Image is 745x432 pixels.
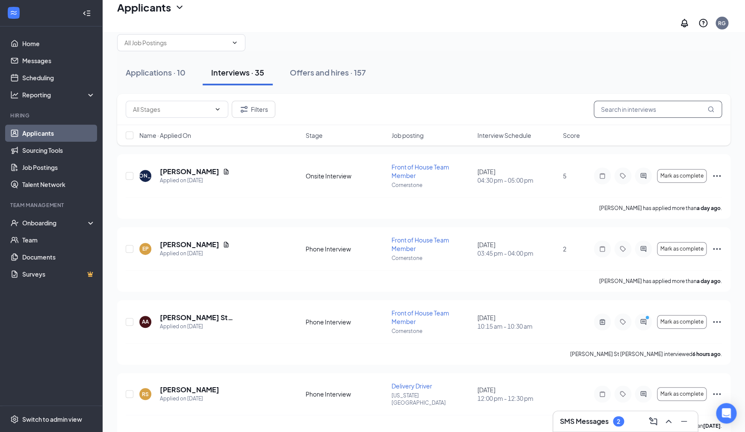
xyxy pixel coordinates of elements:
div: [DATE] [477,240,558,257]
div: Offers and hires · 157 [290,67,366,78]
span: Interview Schedule [477,131,531,140]
div: Applied on [DATE] [160,249,230,258]
b: 6 hours ago [692,351,721,357]
div: Team Management [10,201,94,209]
div: Applied on [DATE] [160,322,283,331]
div: Phone Interview [306,245,386,253]
svg: ActiveChat [638,391,648,397]
div: Hiring [10,112,94,119]
a: Job Postings [22,159,95,176]
h5: [PERSON_NAME] [160,167,219,176]
input: All Stages [133,105,211,114]
svg: Analysis [10,90,19,99]
svg: ActiveChat [638,172,648,179]
div: AA [142,318,149,325]
svg: UserCheck [10,219,19,227]
div: [PERSON_NAME] [124,172,168,179]
svg: ActiveNote [597,318,607,325]
div: [DATE] [477,313,558,330]
span: Mark as complete [660,173,704,179]
h5: [PERSON_NAME] [160,240,219,249]
a: Applicants [22,125,95,142]
div: Applied on [DATE] [160,176,230,185]
span: 2 [563,245,566,253]
p: Cornerstone [392,181,472,189]
div: RS [142,391,149,398]
b: a day ago [697,278,721,284]
svg: Ellipses [712,244,722,254]
svg: ChevronUp [663,416,674,426]
svg: Tag [618,318,628,325]
svg: Notifications [679,18,689,28]
button: Mark as complete [657,387,707,401]
div: RG [718,20,726,27]
a: Talent Network [22,176,95,193]
svg: Minimize [679,416,689,426]
svg: Tag [618,172,628,179]
svg: Ellipses [712,389,722,399]
div: 2 [617,418,620,425]
svg: Collapse [82,9,91,18]
button: Mark as complete [657,242,707,256]
button: Mark as complete [657,169,707,183]
button: ChevronUp [662,414,675,428]
b: a day ago [697,205,721,211]
div: Phone Interview [306,390,386,398]
a: Home [22,35,95,52]
span: Job posting [392,131,424,140]
button: Minimize [677,414,691,428]
svg: Note [597,172,607,179]
span: 10:15 am - 10:30 am [477,322,558,330]
div: Phone Interview [306,318,386,326]
p: Cornerstone [392,254,472,262]
svg: Document [223,241,230,248]
span: 5 [563,172,566,180]
button: Filter Filters [232,101,275,118]
p: [US_STATE][GEOGRAPHIC_DATA] [392,392,472,406]
span: Mark as complete [660,319,704,325]
svg: Filter [239,104,249,114]
a: Messages [22,52,95,69]
div: Interviews · 35 [211,67,264,78]
button: Mark as complete [657,315,707,329]
h3: SMS Messages [560,417,609,426]
p: [PERSON_NAME] has applied more than . [599,204,722,212]
div: Reporting [22,90,96,99]
svg: PrimaryDot [643,315,654,322]
a: Documents [22,248,95,266]
span: Mark as complete [660,246,704,252]
svg: ComposeMessage [648,416,658,426]
b: [DATE] [703,423,721,429]
h5: [PERSON_NAME] St [PERSON_NAME] [160,313,283,322]
span: 03:45 pm - 04:00 pm [477,249,558,257]
div: Applications · 10 [126,67,186,78]
div: Applied on [DATE] [160,394,219,403]
span: 12:00 pm - 12:30 pm [477,394,558,403]
a: Scheduling [22,69,95,86]
span: Front of House Team Member [392,236,449,252]
svg: ChevronDown [231,39,238,46]
span: Name · Applied On [139,131,191,140]
span: Front of House Team Member [392,309,449,325]
svg: MagnifyingGlass [707,106,714,113]
svg: ActiveChat [638,245,648,252]
svg: Note [597,245,607,252]
p: Cornerstone [392,327,472,335]
div: Open Intercom Messenger [716,403,736,423]
span: 04:30 pm - 05:00 pm [477,176,558,184]
svg: Tag [618,245,628,252]
svg: Ellipses [712,171,722,181]
svg: QuestionInfo [698,18,708,28]
svg: ActiveChat [638,318,648,325]
svg: Ellipses [712,317,722,327]
div: Switch to admin view [22,415,82,423]
p: [PERSON_NAME] has applied more than . [599,277,722,285]
span: Score [563,131,580,140]
svg: Document [223,168,230,175]
div: [DATE] [477,167,558,184]
p: [PERSON_NAME] St [PERSON_NAME] interviewed . [570,350,722,358]
svg: Note [597,391,607,397]
svg: WorkstreamLogo [9,9,18,17]
button: ComposeMessage [646,414,660,428]
span: Stage [306,131,323,140]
